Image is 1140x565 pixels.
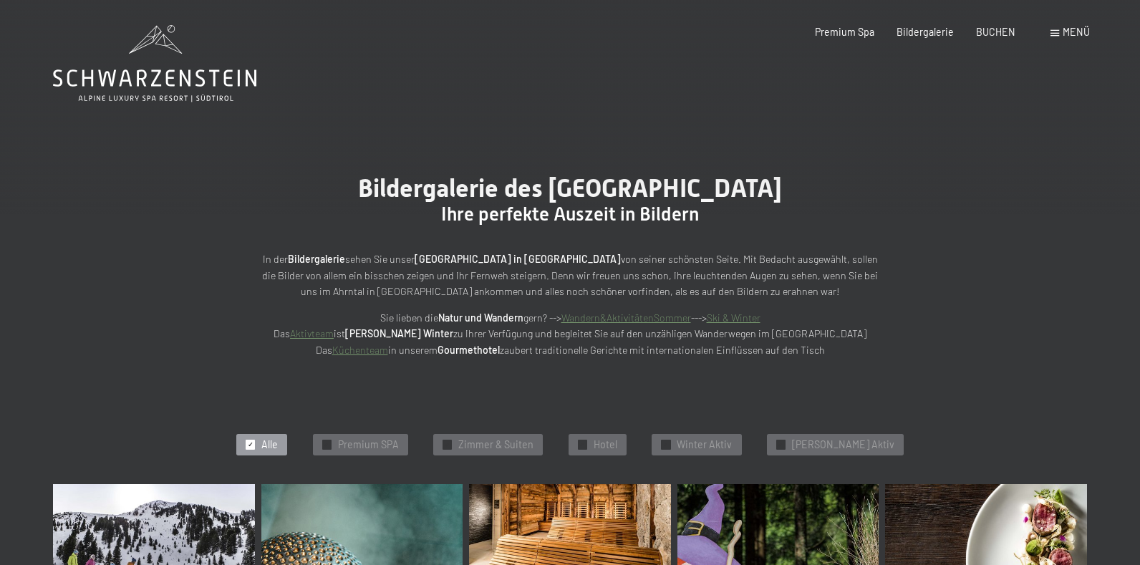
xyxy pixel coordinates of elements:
span: ✓ [248,440,253,449]
a: Wandern&AktivitätenSommer [561,312,691,324]
a: Aktivteam [290,327,334,339]
span: Menü [1063,26,1090,38]
p: In der sehen Sie unser von seiner schönsten Seite. Mit Bedacht ausgewählt, sollen die Bilder von ... [255,251,885,300]
span: Hotel [594,438,617,452]
span: ✓ [445,440,450,449]
a: Ski & Winter [707,312,760,324]
strong: Natur und Wandern [438,312,523,324]
strong: Bildergalerie [288,253,345,265]
span: Zimmer & Suiten [458,438,533,452]
a: Bildergalerie [897,26,954,38]
span: ✓ [778,440,783,449]
p: Sie lieben die gern? --> ---> Das ist zu Ihrer Verfügung und begleitet Sie auf den unzähligen Wan... [255,310,885,359]
span: [PERSON_NAME] Aktiv [792,438,894,452]
span: Winter Aktiv [677,438,732,452]
span: Premium SPA [338,438,399,452]
a: BUCHEN [976,26,1015,38]
strong: Gourmethotel [438,344,500,356]
span: Bildergalerie des [GEOGRAPHIC_DATA] [358,173,782,203]
span: ✓ [324,440,329,449]
span: Ihre perfekte Auszeit in Bildern [441,203,699,225]
a: Premium Spa [815,26,874,38]
strong: [GEOGRAPHIC_DATA] in [GEOGRAPHIC_DATA] [415,253,621,265]
span: ✓ [579,440,585,449]
strong: [PERSON_NAME] Winter [345,327,453,339]
span: Alle [261,438,278,452]
span: ✓ [663,440,669,449]
a: Küchenteam [332,344,388,356]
